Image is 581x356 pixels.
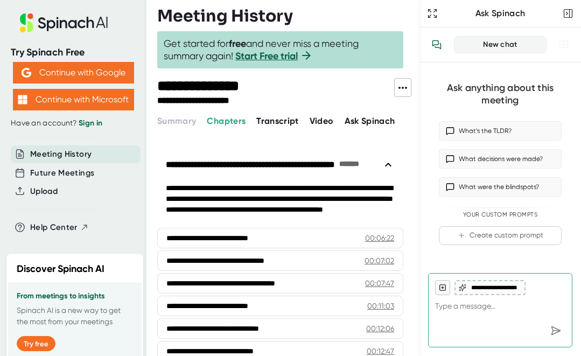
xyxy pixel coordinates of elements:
[164,38,397,62] span: Get started for and never miss a meeting summary again!
[207,116,246,126] span: Chapters
[17,305,133,327] p: Spinach AI is a new way to get the most from your meetings
[425,6,440,21] button: Expand to Ask Spinach page
[30,221,89,234] button: Help Center
[345,116,395,126] span: Ask Spinach
[345,115,395,128] button: Ask Spinach
[440,8,561,19] div: Ask Spinach
[310,116,334,126] span: Video
[11,118,136,128] div: Have an account?
[207,115,246,128] button: Chapters
[426,34,447,55] button: View conversation history
[229,38,246,50] b: free
[13,89,134,110] button: Continue with Microsoft
[157,6,293,26] h3: Meeting History
[17,292,133,301] h3: From meetings to insights
[439,211,562,219] div: Your Custom Prompts
[13,62,134,83] button: Continue with Google
[546,321,565,340] div: Send message
[17,336,55,351] button: Try free
[157,116,196,126] span: Summary
[439,121,562,141] button: What’s the TLDR?
[256,116,299,126] span: Transcript
[561,6,576,21] button: Close conversation sidebar
[79,118,102,128] a: Sign in
[439,149,562,169] button: What decisions were made?
[30,185,58,198] button: Upload
[365,233,394,243] div: 00:06:22
[30,167,94,179] button: Future Meetings
[367,301,394,311] div: 00:11:03
[461,40,540,50] div: New chat
[439,177,562,197] button: What were the blindspots?
[365,278,394,289] div: 00:07:47
[256,115,299,128] button: Transcript
[157,115,196,128] button: Summary
[365,255,394,266] div: 00:07:02
[366,323,394,334] div: 00:12:06
[439,82,562,106] div: Ask anything about this meeting
[439,226,562,245] button: Create custom prompt
[17,262,104,276] h2: Discover Spinach AI
[30,221,78,234] span: Help Center
[11,46,136,59] div: Try Spinach Free
[22,68,31,78] img: Aehbyd4JwY73AAAAAElFTkSuQmCC
[30,148,92,160] button: Meeting History
[235,50,298,62] a: Start Free trial
[310,115,334,128] button: Video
